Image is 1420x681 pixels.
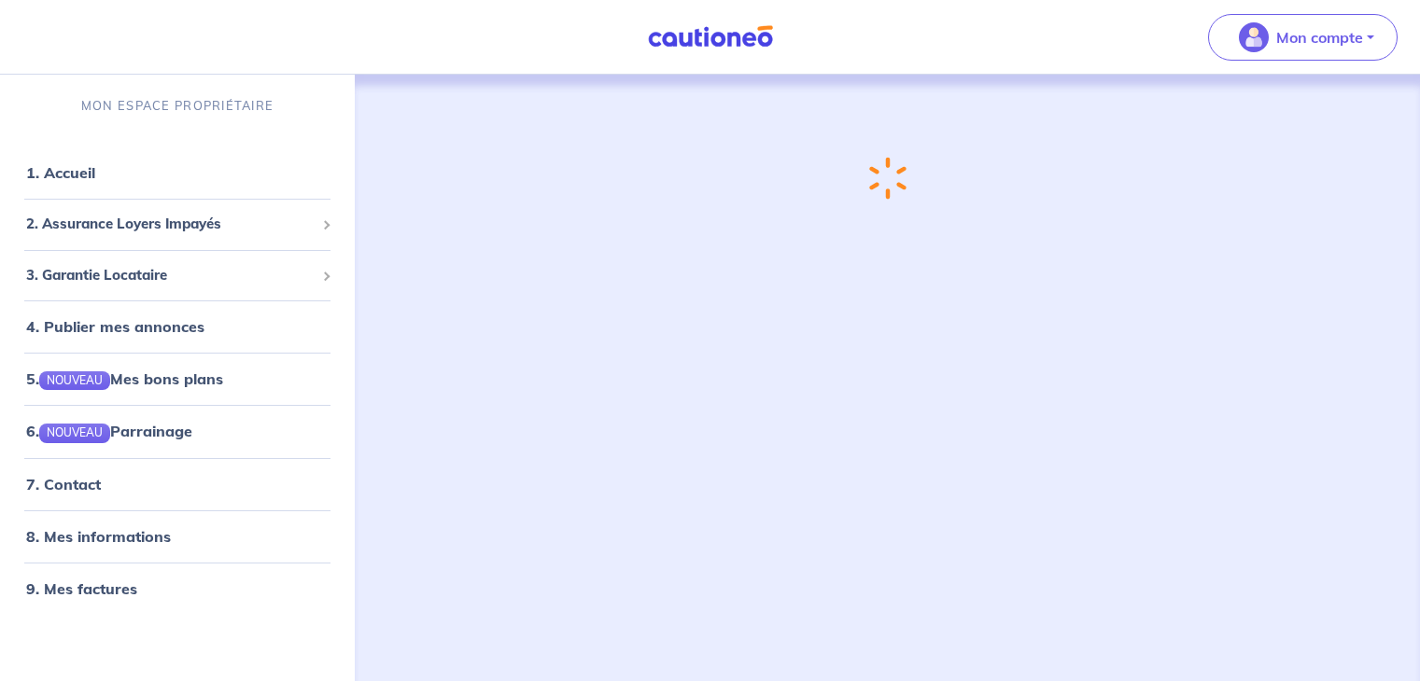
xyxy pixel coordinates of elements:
[26,265,315,286] span: 3. Garantie Locataire
[869,157,907,200] img: loading-spinner
[26,163,95,182] a: 1. Accueil
[81,97,274,115] p: MON ESPACE PROPRIÉTAIRE
[26,317,204,336] a: 4. Publier mes annonces
[7,308,347,345] div: 4. Publier mes annonces
[26,422,192,440] a: 6.NOUVEAUParrainage
[7,466,347,503] div: 7. Contact
[1208,14,1398,61] button: illu_account_valid_menu.svgMon compte
[26,579,137,598] a: 9. Mes factures
[7,412,347,450] div: 6.NOUVEAUParrainage
[7,154,347,191] div: 1. Accueil
[1239,22,1269,52] img: illu_account_valid_menu.svg
[7,518,347,555] div: 8. Mes informations
[26,475,101,493] a: 7. Contact
[7,206,347,243] div: 2. Assurance Loyers Impayés
[7,570,347,607] div: 9. Mes factures
[640,25,780,49] img: Cautioneo
[1276,26,1363,49] p: Mon compte
[7,257,347,294] div: 3. Garantie Locataire
[26,369,223,388] a: 5.NOUVEAUMes bons plans
[7,360,347,397] div: 5.NOUVEAUMes bons plans
[26,527,171,546] a: 8. Mes informations
[26,214,315,235] span: 2. Assurance Loyers Impayés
